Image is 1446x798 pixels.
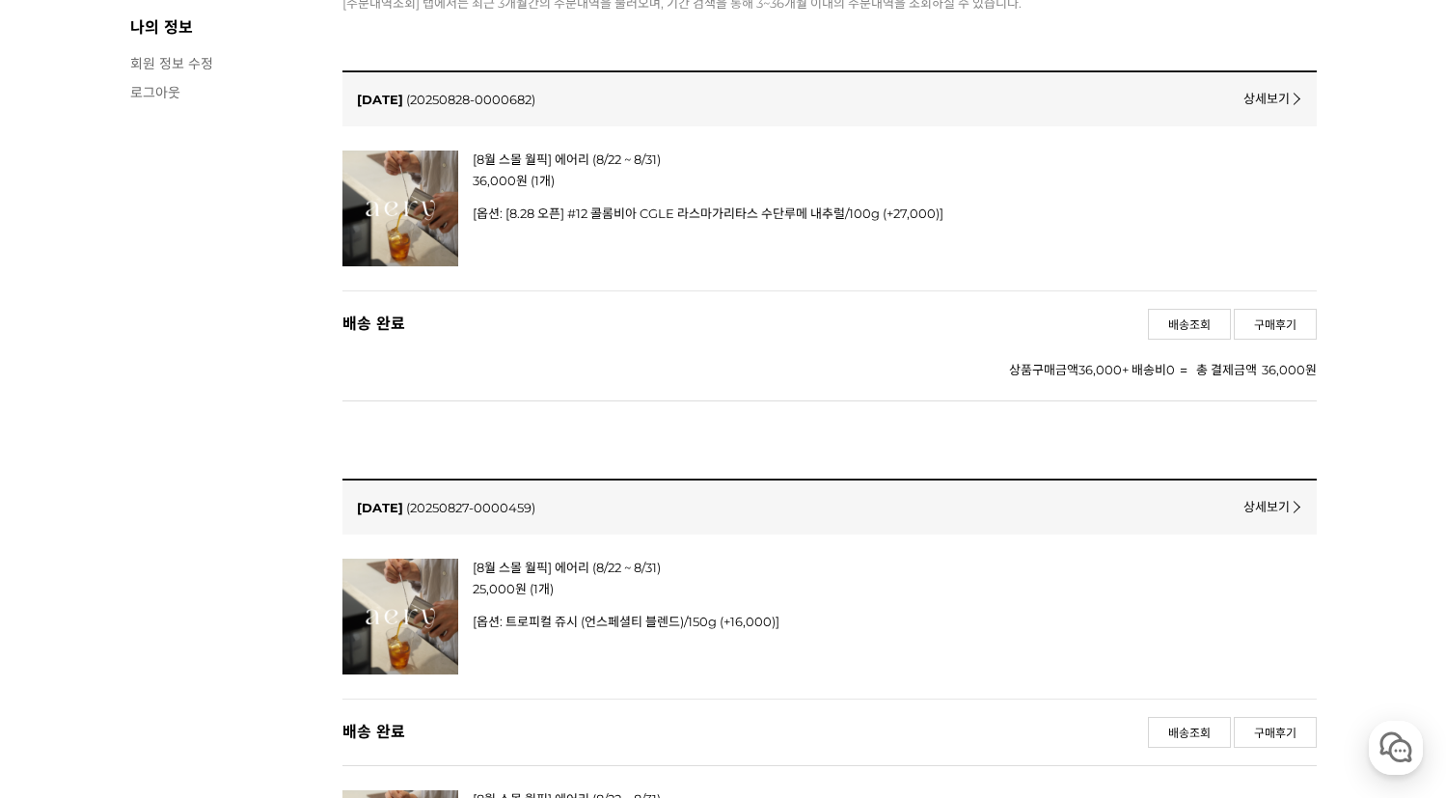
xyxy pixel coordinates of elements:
[1262,362,1317,377] strong: 36,000원
[1166,362,1175,377] strong: 0
[1148,309,1231,340] a: 배송조회
[357,500,403,515] span: 주문일자
[342,699,1317,765] div: 주문처리상태
[130,82,323,101] a: 로그아웃
[406,500,535,515] span: 주문번호
[473,559,1076,576] strong: 상품명
[1234,309,1317,340] a: 구매후기
[298,641,321,656] span: 설정
[406,92,535,107] a: (20250828-0000682)
[473,581,515,596] strong: 25,000
[342,290,1317,357] div: 주문처리상태
[531,173,555,188] span: 수량
[1243,89,1298,107] a: 상세보기
[6,612,127,660] a: 홈
[61,641,72,656] span: 홈
[1148,717,1231,748] a: 배송조회
[249,612,370,660] a: 설정
[130,53,323,72] a: 회원 정보 수정
[1243,497,1298,515] a: 상세보기
[342,309,405,340] span: 배송 완료
[473,581,527,596] span: 판매가
[530,581,554,596] span: 수량
[1196,362,1257,377] strong: 총 결제금액
[473,205,1076,222] p: [옵션: [8.28 오픈] #12 콜롬비아 CGLE 라스마가리타스 수단루메 내추럴/100g (+27,000)]
[1078,362,1122,377] strong: 36,000
[473,173,516,188] strong: 36,000
[473,151,1076,168] strong: 상품명
[357,92,403,107] span: 주문일자
[473,151,661,167] a: [8월 스몰 월픽] 에어리 (8/22 ~ 8/31)
[406,500,535,515] a: (20250827-0000459)
[1234,717,1317,748] a: 구매후기
[1009,357,1175,383] div: 상품구매금액 + 배송비
[342,717,405,748] span: 배송 완료
[473,560,661,575] a: [8월 스몰 월픽] 에어리 (8/22 ~ 8/31)
[406,92,535,107] span: 주문번호
[473,613,1076,630] p: [옵션: 트로피컬 쥬시 (언스페셜티 블렌드)/150g (+16,000)]
[130,14,323,38] h3: 나의 정보
[127,612,249,660] a: 대화
[177,642,200,657] span: 대화
[473,173,528,188] span: 판매가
